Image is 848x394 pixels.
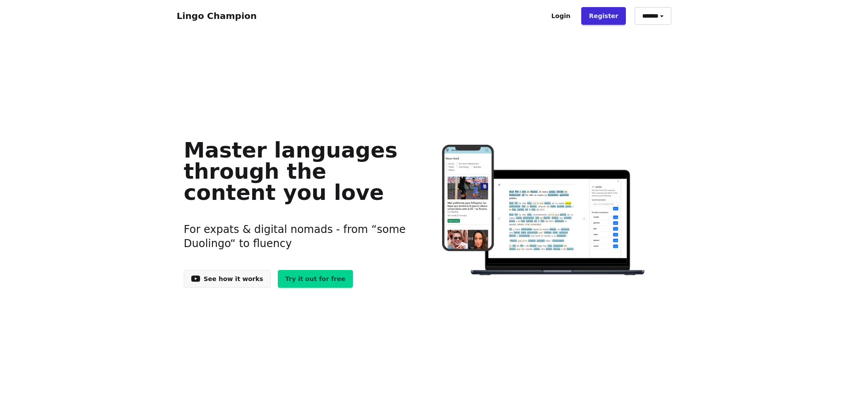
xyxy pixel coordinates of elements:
[184,139,410,203] h1: Master languages through the content you love
[184,270,271,288] a: See how it works
[424,145,664,277] img: Learn languages online
[544,7,578,25] a: Login
[184,212,410,261] h3: For expats & digital nomads - from “some Duolingo“ to fluency
[278,270,353,288] a: Try it out for free
[581,7,626,25] a: Register
[177,11,257,21] a: Lingo Champion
